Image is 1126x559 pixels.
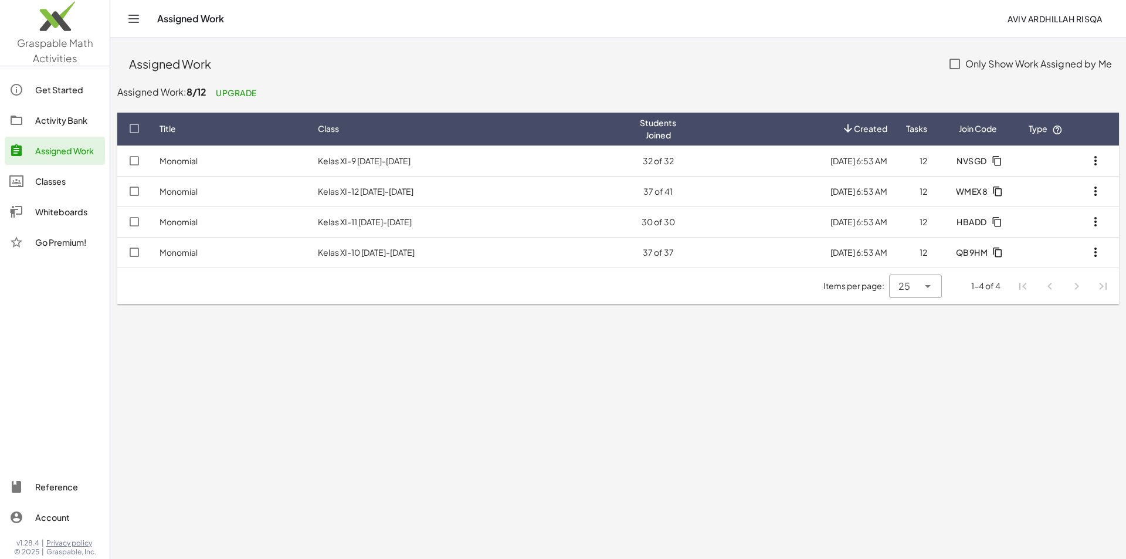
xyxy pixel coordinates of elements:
[5,503,105,531] a: Account
[46,547,96,557] span: Graspable, Inc.
[5,198,105,226] a: Whiteboards
[216,87,257,98] span: Upgrade
[5,76,105,104] a: Get Started
[117,83,1119,103] p: Assigned Work:
[318,123,339,135] span: Class
[129,56,937,72] div: Assigned Work
[124,9,143,28] button: Toggle navigation
[160,155,198,166] a: Monomial
[308,145,630,176] td: Kelas XI-9 [DATE]-[DATE]
[35,144,100,158] div: Assigned Work
[897,176,937,206] td: 12
[957,155,987,166] span: NVSGD
[957,216,987,227] span: HBADD
[947,150,1009,171] button: NVSGD
[35,113,100,127] div: Activity Bank
[946,242,1010,263] button: QB9HM
[630,206,686,237] td: 30 of 30
[898,279,910,293] span: 25
[1010,273,1117,300] nav: Pagination Navigation
[897,237,937,267] td: 12
[35,510,100,524] div: Account
[630,145,686,176] td: 32 of 32
[686,145,897,176] td: [DATE] 6:53 AM
[823,280,889,292] span: Items per page:
[308,176,630,206] td: Kelas XI-12 [DATE]-[DATE]
[947,211,1009,232] button: HBADD
[959,123,997,135] span: Join Code
[1008,13,1103,24] span: AVIV ARDHILLAH RISQA
[14,547,39,557] span: © 2025
[5,167,105,195] a: Classes
[17,36,93,65] span: Graspable Math Activities
[686,206,897,237] td: [DATE] 6:53 AM
[998,8,1112,29] button: AVIV ARDHILLAH RISQA
[160,247,198,258] a: Monomial
[5,473,105,501] a: Reference
[160,123,176,135] span: Title
[686,237,897,267] td: [DATE] 6:53 AM
[906,123,927,135] span: Tasks
[630,176,686,206] td: 37 of 41
[308,206,630,237] td: Kelas XI-11 [DATE]-[DATE]
[971,280,1000,292] div: 1-4 of 4
[5,137,105,165] a: Assigned Work
[897,145,937,176] td: 12
[16,538,39,548] span: v1.28.4
[35,235,100,249] div: Go Premium!
[160,186,198,197] a: Monomial
[1029,123,1063,134] span: Type
[946,181,1010,202] button: WMEX8
[965,50,1112,78] label: Only Show Work Assigned by Me
[35,83,100,97] div: Get Started
[955,186,988,197] span: WMEX8
[186,86,206,98] span: 8/12
[308,237,630,267] td: Kelas XI-10 [DATE]-[DATE]
[46,538,96,548] a: Privacy policy
[630,237,686,267] td: 37 of 37
[206,82,266,103] a: Upgrade
[35,480,100,494] div: Reference
[42,538,44,548] span: |
[686,176,897,206] td: [DATE] 6:53 AM
[640,117,676,141] span: Students Joined
[5,106,105,134] a: Activity Bank
[955,247,988,258] span: QB9HM
[854,123,887,135] span: Created
[35,174,100,188] div: Classes
[35,205,100,219] div: Whiteboards
[42,547,44,557] span: |
[897,206,937,237] td: 12
[160,216,198,227] a: Monomial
